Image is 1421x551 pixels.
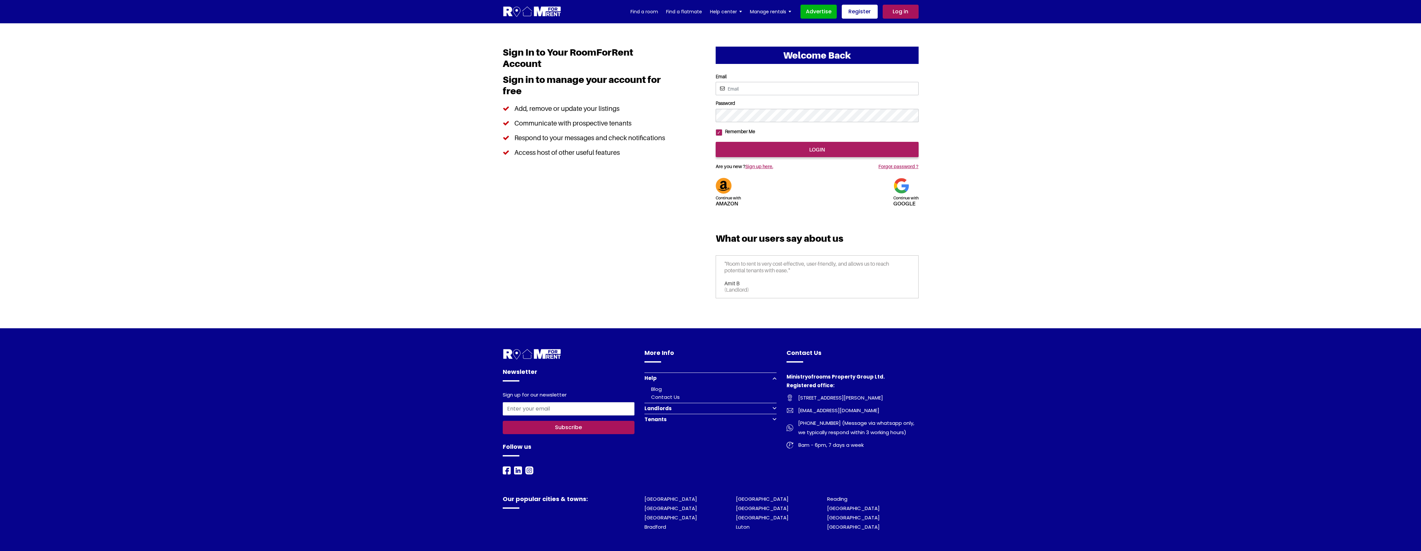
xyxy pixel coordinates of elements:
[514,466,522,474] a: LinkedIn
[716,178,732,194] img: Amazon
[893,178,909,194] img: Google
[716,74,919,80] label: Email
[893,194,919,206] h5: google
[736,514,789,521] a: [GEOGRAPHIC_DATA]
[827,514,880,521] a: [GEOGRAPHIC_DATA]
[644,505,697,512] a: [GEOGRAPHIC_DATA]
[630,7,658,17] a: Find a room
[716,47,919,64] h2: Welcome Back
[716,195,741,201] span: Continue with
[800,5,837,19] a: Advertise
[503,145,670,160] li: Access host of other useful features
[503,348,562,361] img: Room For Rent
[724,261,910,280] p: "Room to rent is very cost-effective, user-friendly, and allows us to reach potential tenants wit...
[716,233,919,249] h3: What our users say about us
[503,116,670,131] li: Communicate with prospective tenants
[893,182,919,206] a: Continue withgoogle
[503,494,635,509] h4: Our popular cities & towns:
[503,74,670,101] h3: Sign in to manage your account for free
[787,424,793,431] img: Room For Rent
[750,7,791,17] a: Manage rentals
[842,5,878,19] a: Register
[503,47,670,74] h1: Sign In to Your RoomForRent Account
[827,505,880,512] a: [GEOGRAPHIC_DATA]
[787,406,919,415] a: [EMAIL_ADDRESS][DOMAIN_NAME]
[716,82,919,95] input: Email
[724,280,910,287] h6: Amit B
[716,142,919,157] input: login
[716,194,741,206] h5: Amazon
[827,523,880,530] a: [GEOGRAPHIC_DATA]
[787,373,919,393] h4: Ministryofrooms Property Group Ltd. Registered office:
[644,403,777,414] button: Landlords
[651,394,680,401] a: Contact Us
[787,418,919,437] a: [PHONE_NUMBER] (Message via whatsapp only, we typically respond within 3 working hours)
[787,395,793,401] img: Room For Rent
[736,495,789,502] a: [GEOGRAPHIC_DATA]
[878,163,918,169] a: Forgot password ?
[525,466,533,474] a: Instagram
[644,514,697,521] a: [GEOGRAPHIC_DATA]
[503,421,635,434] button: Subscribe
[503,402,635,415] input: Enter your email
[787,348,919,363] h4: Contact Us
[503,442,635,456] h4: Follow us
[503,101,670,116] li: Add, remove or update your listings
[793,440,864,450] span: 8am - 6pm, 7 days a week
[883,5,919,19] a: Log in
[736,523,750,530] a: Luton
[893,195,919,201] span: Continue with
[644,523,666,530] a: Bradford
[722,129,755,135] label: Remember Me
[793,418,919,437] span: [PHONE_NUMBER] (Message via whatsapp only, we typically respond within 3 working hours)
[651,386,662,393] a: Blog
[503,131,670,145] li: Respond to your messages and check notifications
[787,440,919,450] a: 8am - 6pm, 7 days a week
[503,392,567,400] label: Sign up for our newsletter
[503,6,562,18] img: Logo for Room for Rent, featuring a welcoming design with a house icon and modern typography
[503,466,511,474] img: Room For Rent
[716,157,830,173] h5: Are you new ?
[503,367,635,382] h4: Newsletter
[503,466,511,474] a: Facebook
[716,182,741,206] a: Continue withAmazon
[525,466,533,474] img: Room For Rent
[787,407,793,414] img: Room For Rent
[666,7,702,17] a: Find a flatmate
[787,442,793,448] img: Room For Rent
[644,373,777,384] button: Help
[827,495,847,502] a: Reading
[710,7,742,17] a: Help center
[787,393,919,403] a: [STREET_ADDRESS][PERSON_NAME]
[644,495,697,502] a: [GEOGRAPHIC_DATA]
[745,163,773,169] a: Sign up here.
[736,505,789,512] a: [GEOGRAPHIC_DATA]
[644,348,777,363] h4: More Info
[716,101,919,106] label: Password
[793,406,879,415] span: [EMAIL_ADDRESS][DOMAIN_NAME]
[793,393,883,403] span: [STREET_ADDRESS][PERSON_NAME]
[514,466,522,474] img: Room For Rent
[644,414,777,425] button: Tenants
